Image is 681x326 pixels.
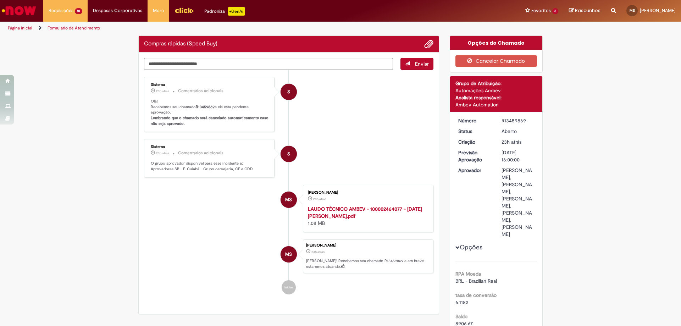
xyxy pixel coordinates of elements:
div: Automações Ambev [455,87,537,94]
span: Enviar [415,61,429,67]
span: 10 [75,8,82,14]
dt: Previsão Aprovação [453,149,497,163]
dt: Aprovador [453,167,497,174]
li: Marlan Jones Da Silva [144,239,433,273]
div: Aberto [502,128,535,135]
time: 28/08/2025 18:42:37 [502,139,521,145]
span: MS [630,8,635,13]
div: Padroniza [204,7,245,16]
img: click_logo_yellow_360x200.png [175,5,194,16]
div: Analista responsável: [455,94,537,101]
span: 23h atrás [156,89,169,93]
div: Opções do Chamado [450,36,543,50]
div: [PERSON_NAME] [306,243,430,248]
div: R13459869 [502,117,535,124]
span: Requisições [49,7,73,14]
span: MS [285,246,292,263]
time: 28/08/2025 18:42:45 [156,151,169,155]
div: Marlan Jones Da Silva [281,192,297,208]
p: O grupo aprovador disponível para esse incidente é: Aprovadores SB - F. Cuiabá - Grupo cervejaria... [151,161,269,172]
a: LAUDO TÉCNICO AMBEV - 100002464077 - [DATE] [PERSON_NAME].pdf [308,206,422,219]
img: ServiceNow [1,4,37,18]
div: [PERSON_NAME], [PERSON_NAME], [PERSON_NAME], [PERSON_NAME], [PERSON_NAME] [502,167,535,238]
b: Saldo [455,313,467,320]
span: Rascunhos [575,7,600,14]
div: [DATE] 16:00:00 [502,149,535,163]
span: Favoritos [531,7,551,14]
a: Formulário de Atendimento [48,25,100,31]
ul: Histórico de tíquete [144,70,433,302]
small: Comentários adicionais [178,150,223,156]
span: 23h atrás [156,151,169,155]
h2: Compras rápidas (Speed Buy) Histórico de tíquete [144,41,217,47]
p: Olá! Recebemos seu chamado e ele esta pendente aprovação. [151,99,269,127]
span: More [153,7,164,14]
span: 23h atrás [313,197,326,201]
ul: Trilhas de página [5,22,449,35]
button: Adicionar anexos [424,39,433,49]
button: Cancelar Chamado [455,55,537,67]
b: R13459869 [196,104,215,110]
a: Rascunhos [569,7,600,14]
small: Comentários adicionais [178,88,223,94]
span: [PERSON_NAME] [640,7,676,13]
span: S [287,83,290,100]
div: Sistema [151,83,269,87]
div: System [281,146,297,162]
div: 28/08/2025 18:42:37 [502,138,535,145]
div: Ambev Automation [455,101,537,108]
b: RPA Moeda [455,271,481,277]
div: Grupo de Atribuição: [455,80,537,87]
div: System [281,84,297,100]
div: Marlan Jones Da Silva [281,246,297,263]
p: +GenAi [228,7,245,16]
dt: Criação [453,138,497,145]
time: 28/08/2025 18:42:37 [311,250,325,254]
div: 1.08 MB [308,205,426,227]
div: Sistema [151,145,269,149]
span: Despesas Corporativas [93,7,142,14]
dt: Número [453,117,497,124]
textarea: Digite sua mensagem aqui... [144,58,393,70]
dt: Status [453,128,497,135]
span: 3 [552,8,558,14]
span: 23h atrás [311,250,325,254]
time: 28/08/2025 18:42:28 [313,197,326,201]
span: BRL - Brazilian Real [455,278,497,284]
button: Enviar [400,58,433,70]
b: Lembrando que o chamado será cancelado automaticamente caso não seja aprovado. [151,115,270,126]
div: [PERSON_NAME] [308,190,426,195]
span: S [287,145,290,162]
span: MS [285,191,292,208]
p: [PERSON_NAME]! Recebemos seu chamado R13459869 e em breve estaremos atuando. [306,258,430,269]
span: 6.1182 [455,299,468,305]
b: taxa de conversão [455,292,497,298]
time: 28/08/2025 18:42:50 [156,89,169,93]
a: Página inicial [8,25,32,31]
span: 23h atrás [502,139,521,145]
